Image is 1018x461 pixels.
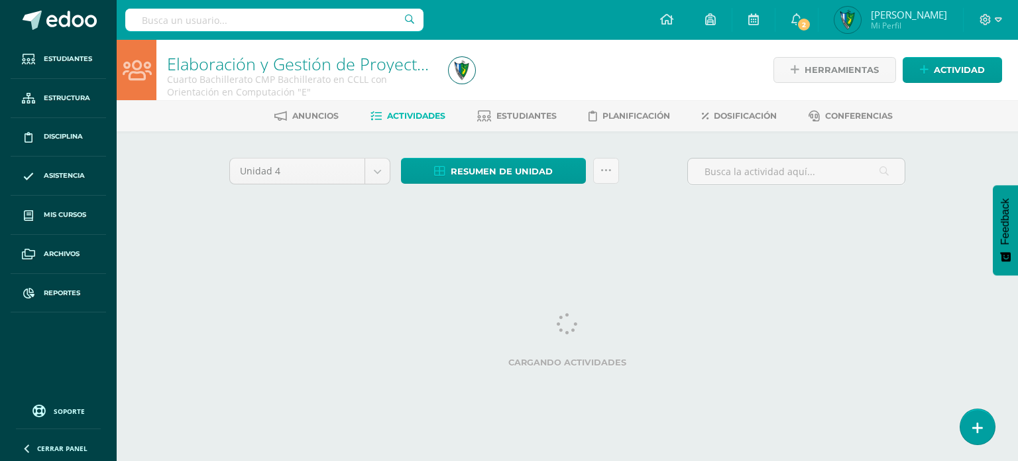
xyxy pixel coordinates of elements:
[167,54,433,73] h1: Elaboración y Gestión de Proyectos
[999,198,1011,245] span: Feedback
[44,249,80,259] span: Archivos
[125,9,424,31] input: Busca un usuario...
[451,159,553,184] span: Resumen de unidad
[37,444,87,453] span: Cerrar panel
[825,111,893,121] span: Conferencias
[773,57,896,83] a: Herramientas
[834,7,861,33] img: 1b281a8218983e455f0ded11b96ffc56.png
[809,105,893,127] a: Conferencias
[496,111,557,121] span: Estudiantes
[993,185,1018,275] button: Feedback - Mostrar encuesta
[16,401,101,419] a: Soporte
[589,105,670,127] a: Planificación
[871,20,947,31] span: Mi Perfil
[477,105,557,127] a: Estudiantes
[167,52,435,75] a: Elaboración y Gestión de Proyectos
[871,8,947,21] span: [PERSON_NAME]
[11,79,106,118] a: Estructura
[240,159,355,184] span: Unidad 4
[702,105,777,127] a: Dosificación
[688,159,905,184] input: Busca la actividad aquí...
[44,170,85,181] span: Asistencia
[714,111,777,121] span: Dosificación
[903,57,1002,83] a: Actividad
[11,274,106,313] a: Reportes
[11,196,106,235] a: Mis cursos
[805,58,879,82] span: Herramientas
[44,54,92,64] span: Estudiantes
[44,93,90,103] span: Estructura
[229,358,905,367] label: Cargando actividades
[44,131,83,142] span: Disciplina
[387,111,445,121] span: Actividades
[797,17,811,32] span: 2
[11,118,106,157] a: Disciplina
[602,111,670,121] span: Planificación
[401,158,586,184] a: Resumen de unidad
[292,111,339,121] span: Anuncios
[11,40,106,79] a: Estudiantes
[11,235,106,274] a: Archivos
[11,157,106,196] a: Asistencia
[44,210,86,220] span: Mis cursos
[449,57,475,84] img: 1b281a8218983e455f0ded11b96ffc56.png
[44,288,80,298] span: Reportes
[370,105,445,127] a: Actividades
[167,73,433,98] div: Cuarto Bachillerato CMP Bachillerato en CCLL con Orientación en Computación 'E'
[274,105,339,127] a: Anuncios
[54,407,85,416] span: Soporte
[934,58,985,82] span: Actividad
[230,159,390,184] a: Unidad 4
